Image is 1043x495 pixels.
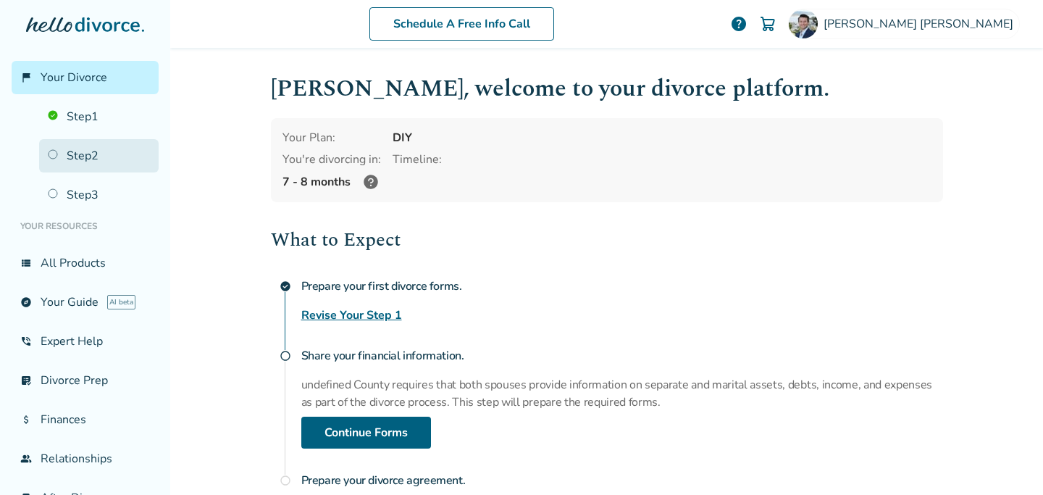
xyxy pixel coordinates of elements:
[12,403,159,436] a: attach_moneyFinances
[301,417,431,449] a: Continue Forms
[12,61,159,94] a: flag_2Your Divorce
[271,225,943,254] h2: What to Expect
[280,280,291,292] span: check_circle
[282,173,381,191] div: 7 - 8 months
[280,475,291,486] span: radio_button_unchecked
[41,70,107,86] span: Your Divorce
[12,442,159,475] a: groupRelationships
[301,341,943,370] h4: Share your financial information.
[789,9,818,38] img: Ryan Thomason
[107,295,135,309] span: AI beta
[301,307,402,324] a: Revise Your Step 1
[301,466,943,495] h4: Prepare your divorce agreement.
[12,325,159,358] a: phone_in_talkExpert Help
[12,212,159,241] li: Your Resources
[282,130,381,146] div: Your Plan:
[280,350,291,362] span: radio_button_unchecked
[20,72,32,83] span: flag_2
[39,139,159,172] a: Step2
[271,71,943,107] h1: [PERSON_NAME] , welcome to your divorce platform.
[20,453,32,465] span: group
[730,15,747,33] a: help
[759,15,776,33] img: Cart
[20,257,32,269] span: view_list
[301,272,943,301] h4: Prepare your first divorce forms.
[20,375,32,386] span: list_alt_check
[20,414,32,425] span: attach_money
[39,178,159,212] a: Step3
[20,336,32,347] span: phone_in_talk
[282,151,381,167] div: You're divorcing in:
[971,425,1043,495] iframe: Chat Widget
[12,364,159,397] a: list_alt_checkDivorce Prep
[393,130,931,146] div: DIY
[393,151,931,167] div: Timeline:
[12,246,159,280] a: view_listAll Products
[301,376,943,411] p: undefined County requires that both spouses provide information on separate and marital assets, d...
[369,7,554,41] a: Schedule A Free Info Call
[39,100,159,133] a: Step1
[12,286,159,319] a: exploreYour GuideAI beta
[824,16,1019,32] span: [PERSON_NAME] [PERSON_NAME]
[20,296,32,308] span: explore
